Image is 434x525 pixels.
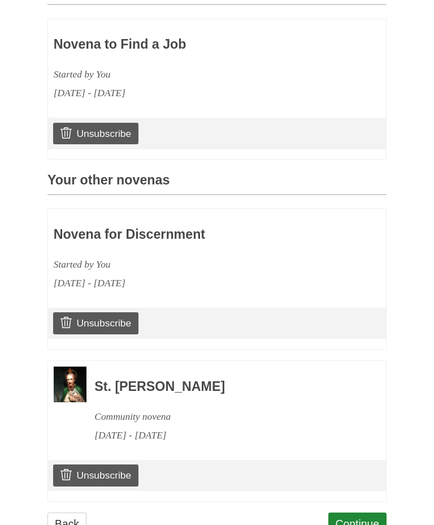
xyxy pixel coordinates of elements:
[54,227,315,242] h3: Novena for Discernment
[53,464,138,486] a: Unsubscribe
[94,407,355,426] div: Community novena
[54,84,315,102] div: [DATE] - [DATE]
[94,426,355,445] div: [DATE] - [DATE]
[54,37,315,52] h3: Novena to Find a Job
[94,380,355,394] h3: St. [PERSON_NAME]
[53,312,138,334] a: Unsubscribe
[54,255,315,274] div: Started by You
[54,65,315,84] div: Started by You
[53,123,138,144] a: Unsubscribe
[54,367,86,402] img: Novena image
[47,173,387,195] h3: Your other novenas
[54,274,315,292] div: [DATE] - [DATE]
